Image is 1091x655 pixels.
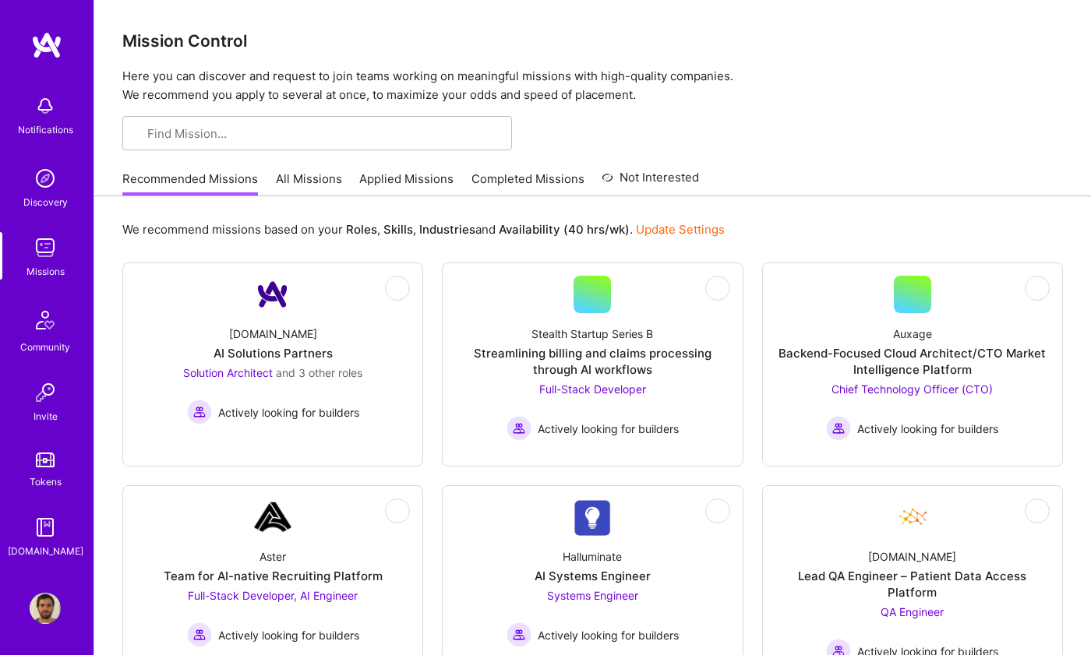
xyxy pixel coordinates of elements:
img: Actively looking for builders [187,400,212,424]
img: User Avatar [30,593,61,624]
b: Industries [419,222,475,237]
div: Auxage [893,326,932,342]
b: Roles [346,222,377,237]
a: User Avatar [26,593,65,624]
i: icon EyeClosed [1031,505,1043,517]
span: Actively looking for builders [538,421,679,437]
a: Company LogoAsterTeam for AI-native Recruiting PlatformFull-Stack Developer, AI Engineer Actively... [136,498,410,647]
a: Update Settings [636,222,725,237]
i: icon EyeClosed [1031,282,1043,294]
span: QA Engineer [881,605,944,618]
img: Actively looking for builders [507,622,531,647]
h3: Mission Control [122,31,1063,51]
div: [DOMAIN_NAME] [229,326,317,342]
div: AI Solutions Partners [214,345,333,361]
img: Company Logo [254,498,291,536]
p: Here you can discover and request to join teams working on meaningful missions with high-quality ... [122,67,1063,104]
img: Actively looking for builders [187,622,212,647]
img: Actively looking for builders [826,416,851,441]
img: discovery [30,163,61,194]
div: Invite [34,408,58,424]
span: Actively looking for builders [857,421,998,437]
i: icon EyeClosed [391,282,404,294]
div: [DOMAIN_NAME] [8,543,83,559]
i: icon EyeClosed [391,505,404,517]
span: Actively looking for builders [218,627,359,643]
i: icon EyeClosed [711,505,724,517]
span: and 3 other roles [276,366,362,379]
div: Halluminate [563,548,622,565]
div: Streamlining billing and claims processing through AI workflows [455,345,729,378]
img: tokens [36,453,55,467]
div: Community [20,339,70,355]
div: Tokens [30,474,62,490]
b: Availability (40 hrs/wk) [499,222,630,237]
div: Lead QA Engineer – Patient Data Access Platform [775,568,1050,600]
i: icon SearchGrey [135,129,147,140]
a: Stealth Startup Series BStreamlining billing and claims processing through AI workflowsFull-Stack... [455,276,729,441]
img: bell [30,90,61,121]
img: Invite [30,377,61,408]
span: Full-Stack Developer [539,382,646,396]
div: Notifications [18,121,73,138]
span: Full-Stack Developer, AI Engineer [188,589,358,602]
div: AI Systems Engineer [535,568,651,584]
a: All Missions [276,171,342,196]
span: Systems Engineer [547,589,638,602]
div: Missions [26,263,65,280]
div: Aster [260,548,286,565]
p: We recommend missions based on your , , and . [122,221,725,238]
a: Applied Missions [359,171,454,196]
span: Actively looking for builders [218,404,359,421]
img: guide book [30,512,61,543]
div: Discovery [23,194,68,210]
img: Company Logo [254,276,291,313]
img: Community [26,301,64,339]
div: Team for AI-native Recruiting Platform [164,568,383,584]
a: Company Logo[DOMAIN_NAME]AI Solutions PartnersSolution Architect and 3 other rolesActively lookin... [136,276,410,424]
img: Company Logo [894,498,931,536]
img: Actively looking for builders [507,416,531,441]
b: Skills [383,222,413,237]
i: icon EyeClosed [711,282,724,294]
div: Backend-Focused Cloud Architect/CTO Market Intelligence Platform [775,345,1050,378]
img: Company Logo [574,499,611,536]
div: [DOMAIN_NAME] [868,548,956,565]
a: AuxageBackend-Focused Cloud Architect/CTO Market Intelligence PlatformChief Technology Officer (C... [775,276,1050,441]
span: Chief Technology Officer (CTO) [831,382,993,396]
a: Company LogoHalluminateAI Systems EngineerSystems Engineer Actively looking for buildersActively ... [455,498,729,647]
span: Solution Architect [183,366,273,379]
img: logo [31,31,62,59]
img: teamwork [30,232,61,263]
span: Actively looking for builders [538,627,679,643]
input: Find Mission... [147,125,500,142]
a: Recommended Missions [122,171,258,196]
div: Stealth Startup Series B [531,326,653,342]
a: Completed Missions [471,171,584,196]
a: Not Interested [602,168,699,196]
